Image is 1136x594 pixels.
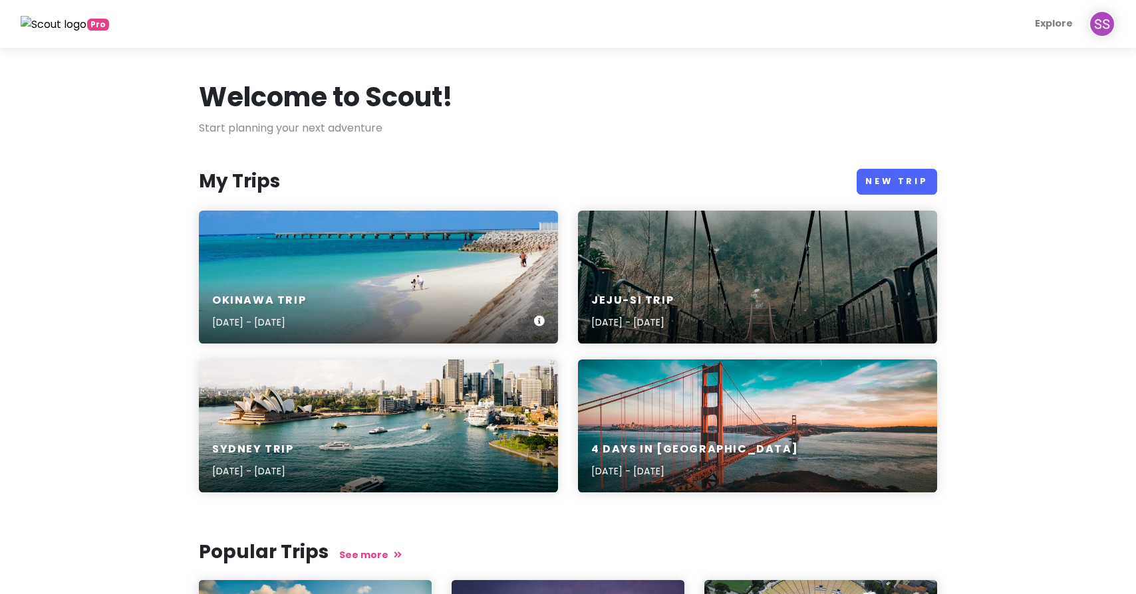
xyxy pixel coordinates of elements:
[21,15,109,33] a: Pro
[199,169,280,193] h3: My Trips
[21,16,87,33] img: Scout logo
[212,294,306,308] h6: Okinawa Trip
[199,211,558,344] a: a beach with people walking on itOkinawa Trip[DATE] - [DATE]
[591,443,798,456] h6: 4 Days in [GEOGRAPHIC_DATA]
[199,540,937,564] h3: Popular Trips
[212,464,294,478] p: [DATE] - [DATE]
[339,548,402,561] a: See more
[199,120,937,137] p: Start planning your next adventure
[212,315,306,330] p: [DATE] - [DATE]
[199,80,453,114] h1: Welcome to Scout!
[857,169,937,195] a: New Trip
[591,315,674,330] p: [DATE] - [DATE]
[212,443,294,456] h6: Sydney Trip
[199,359,558,492] a: Sydney, Opera House during daytimeSydney Trip[DATE] - [DATE]
[578,211,937,344] a: brown wooden bridge with fogJeju-si Trip[DATE] - [DATE]
[1030,11,1078,37] a: Explore
[591,464,798,478] p: [DATE] - [DATE]
[591,294,674,308] h6: Jeju-si Trip
[1089,11,1115,37] img: User profile
[87,19,109,31] span: greetings, globetrotter
[578,359,937,492] a: 4 Days in [GEOGRAPHIC_DATA][DATE] - [DATE]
